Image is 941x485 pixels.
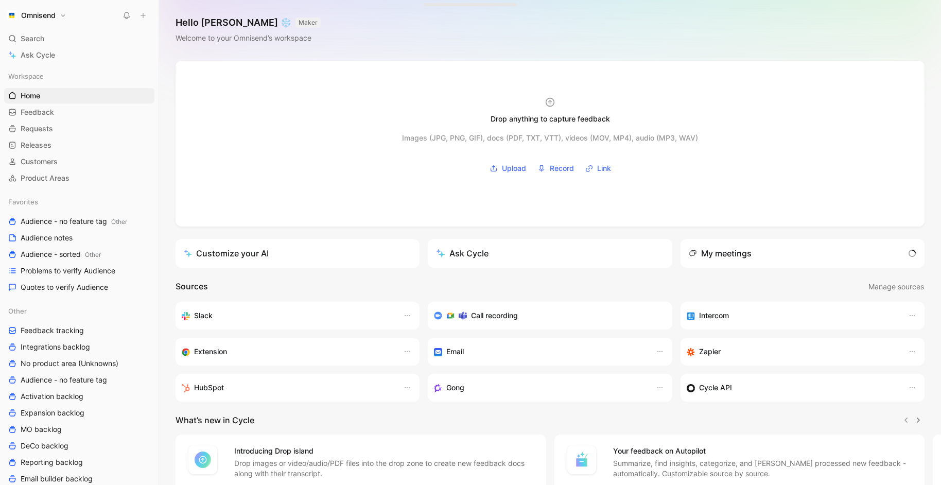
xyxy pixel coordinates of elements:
button: MAKER [295,18,321,28]
span: DeCo backlog [21,441,68,451]
div: Search [4,31,154,46]
a: Ask Cycle [4,47,154,63]
span: Feedback [21,107,54,117]
span: Expansion backlog [21,408,84,418]
h3: Email [446,345,464,358]
p: Summarize, find insights, categorize, and [PERSON_NAME] processed new feedback - automatically. C... [613,458,913,479]
div: Drop anything to capture feedback [491,113,610,125]
h3: Cycle API [699,382,732,394]
div: Other [4,303,154,319]
a: Audience notes [4,230,154,246]
span: Feedback tracking [21,325,84,336]
button: Ask Cycle [428,239,672,268]
span: Releases [21,140,51,150]
span: Email builder backlog [21,474,93,484]
span: Problems to verify Audience [21,266,115,276]
a: Expansion backlog [4,405,154,421]
span: Link [597,162,611,175]
div: Capture feedback from thousands of sources with Zapier (survey results, recordings, sheets, etc). [687,345,898,358]
button: Upload [486,161,530,176]
a: Requests [4,121,154,136]
a: Audience - sortedOther [4,247,154,262]
h3: Slack [194,309,213,322]
h3: Gong [446,382,464,394]
a: Integrations backlog [4,339,154,355]
div: Customize your AI [184,247,269,259]
a: Audience - no feature tagOther [4,214,154,229]
div: Images (JPG, PNG, GIF), docs (PDF, TXT, VTT), videos (MOV, MP4), audio (MP3, WAV) [402,132,698,144]
button: Manage sources [868,280,925,293]
h4: Your feedback on Autopilot [613,445,913,457]
span: Workspace [8,71,44,81]
a: Product Areas [4,170,154,186]
p: Drop images or video/audio/PDF files into the drop zone to create new feedback docs along with th... [234,458,534,479]
span: Requests [21,124,53,134]
a: MO backlog [4,422,154,437]
h3: Intercom [699,309,729,322]
span: Audience - sorted [21,249,101,260]
div: Ask Cycle [436,247,489,259]
h4: Introducing Drop island [234,445,534,457]
a: Feedback tracking [4,323,154,338]
h2: What’s new in Cycle [176,414,254,426]
a: Reporting backlog [4,455,154,470]
div: My meetings [689,247,752,259]
img: Omnisend [7,10,17,21]
a: Customers [4,154,154,169]
h3: Call recording [471,309,518,322]
h1: Hello [PERSON_NAME] ❄️ [176,16,321,29]
button: Record [534,161,578,176]
span: Quotes to verify Audience [21,282,108,292]
span: Other [8,306,27,316]
h3: Extension [194,345,227,358]
span: No product area (Unknowns) [21,358,118,369]
div: Forward emails to your feedback inbox [434,345,645,358]
div: Capture feedback from anywhere on the web [182,345,393,358]
div: Welcome to your Omnisend’s workspace [176,32,321,44]
div: Workspace [4,68,154,84]
div: Sync customers & send feedback from custom sources. Get inspired by our favorite use case [687,382,898,394]
h1: Omnisend [21,11,56,20]
div: Favorites [4,194,154,210]
span: Search [21,32,44,45]
span: Record [550,162,574,175]
a: Customize your AI [176,239,420,268]
a: No product area (Unknowns) [4,356,154,371]
a: Activation backlog [4,389,154,404]
a: Quotes to verify Audience [4,280,154,295]
button: Link [582,161,615,176]
span: Integrations backlog [21,342,90,352]
a: DeCo backlog [4,438,154,454]
span: Other [111,218,127,226]
div: Sync your customers, send feedback and get updates in Intercom [687,309,898,322]
a: Audience - no feature tag [4,372,154,388]
button: OmnisendOmnisend [4,8,69,23]
span: Reporting backlog [21,457,83,467]
a: Feedback [4,105,154,120]
a: Releases [4,137,154,153]
span: Home [21,91,40,101]
div: Sync your customers, send feedback and get updates in Slack [182,309,393,322]
span: Activation backlog [21,391,83,402]
div: Capture feedback from your incoming calls [434,382,645,394]
span: MO backlog [21,424,62,435]
h3: Zapier [699,345,721,358]
a: Home [4,88,154,103]
span: Upload [502,162,526,175]
span: Other [85,251,101,258]
span: Audience notes [21,233,73,243]
span: Customers [21,157,58,167]
span: Audience - no feature tag [21,375,107,385]
a: Problems to verify Audience [4,263,154,279]
span: Product Areas [21,173,69,183]
h2: Sources [176,280,208,293]
span: Manage sources [868,281,924,293]
span: Favorites [8,197,38,207]
h3: HubSpot [194,382,224,394]
span: Ask Cycle [21,49,55,61]
span: Audience - no feature tag [21,216,127,227]
div: Record & transcribe meetings from Zoom, Meet & Teams. [434,309,657,322]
